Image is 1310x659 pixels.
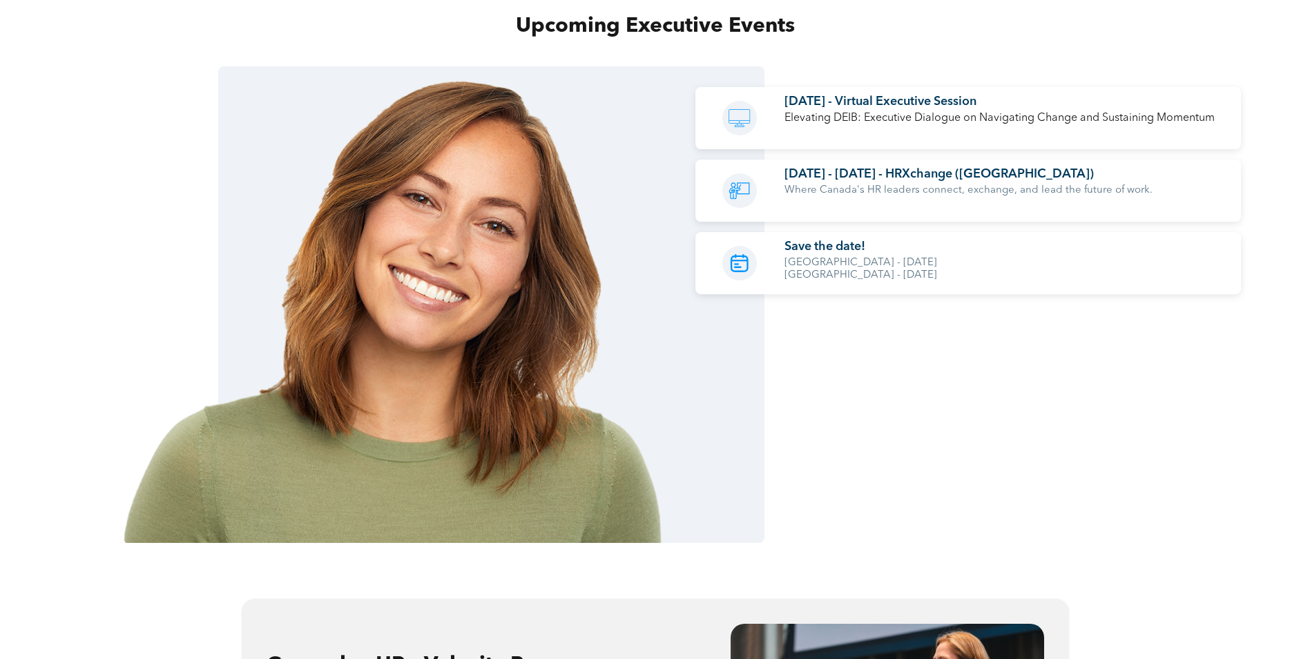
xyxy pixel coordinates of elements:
[784,240,865,253] span: Save the date!
[784,185,1153,195] span: Where Canada's HR leaders connect, exchange, and lead the future of work.
[122,40,667,543] img: A woman in a green shirt is smiling for the camera
[784,270,937,280] span: [GEOGRAPHIC_DATA] - [DATE]
[784,168,1094,180] span: [DATE] - [DATE] - HRXchange ([GEOGRAPHIC_DATA])
[784,113,1215,124] span: Elevating DEIB: Executive Dialogue on Navigating Change and Sustaining Momentum
[784,95,976,108] span: [DATE] - Virtual Executive Session
[784,258,937,268] span: [GEOGRAPHIC_DATA] - [DATE]
[516,16,795,37] span: Upcoming Executive Events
